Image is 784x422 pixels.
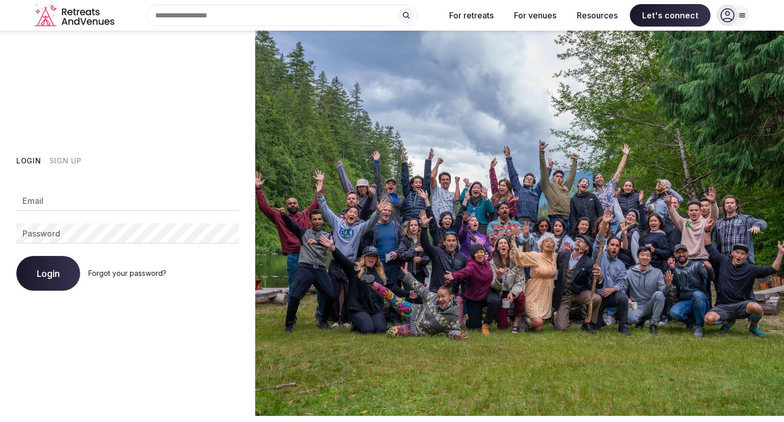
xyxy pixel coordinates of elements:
[16,156,41,166] button: Login
[37,268,60,278] span: Login
[50,156,82,166] button: Sign Up
[569,4,626,27] button: Resources
[35,4,116,27] svg: Retreats and Venues company logo
[441,4,502,27] button: For retreats
[630,4,710,27] span: Let's connect
[16,256,80,291] button: Login
[506,4,565,27] button: For venues
[35,4,116,27] a: Visit the homepage
[255,31,784,416] img: My Account Background
[88,269,166,277] a: Forgot your password?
